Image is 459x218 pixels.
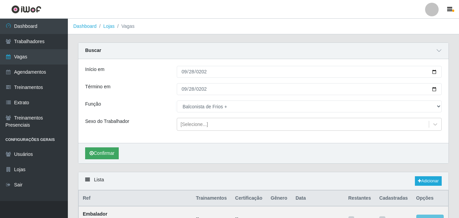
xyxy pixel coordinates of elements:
[103,23,114,29] a: Lojas
[73,23,97,29] a: Dashboard
[11,5,41,14] img: CoreUI Logo
[85,118,129,125] label: Sexo do Trabalhador
[85,83,111,90] label: Término em
[85,48,101,53] strong: Buscar
[68,19,459,34] nav: breadcrumb
[115,23,135,30] li: Vagas
[344,190,375,206] th: Restantes
[85,147,119,159] button: Confirmar
[85,101,101,108] label: Função
[177,83,442,95] input: 00/00/0000
[78,172,448,190] div: Lista
[85,66,104,73] label: Início em
[180,121,208,128] div: [Selecione...]
[412,190,448,206] th: Opções
[375,190,412,206] th: Cadastradas
[291,190,344,206] th: Data
[177,66,442,78] input: 00/00/0000
[231,190,267,206] th: Certificação
[192,190,231,206] th: Trainamentos
[415,176,442,186] a: Adicionar
[79,190,192,206] th: Ref
[83,211,107,217] strong: Embalador
[267,190,291,206] th: Gênero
